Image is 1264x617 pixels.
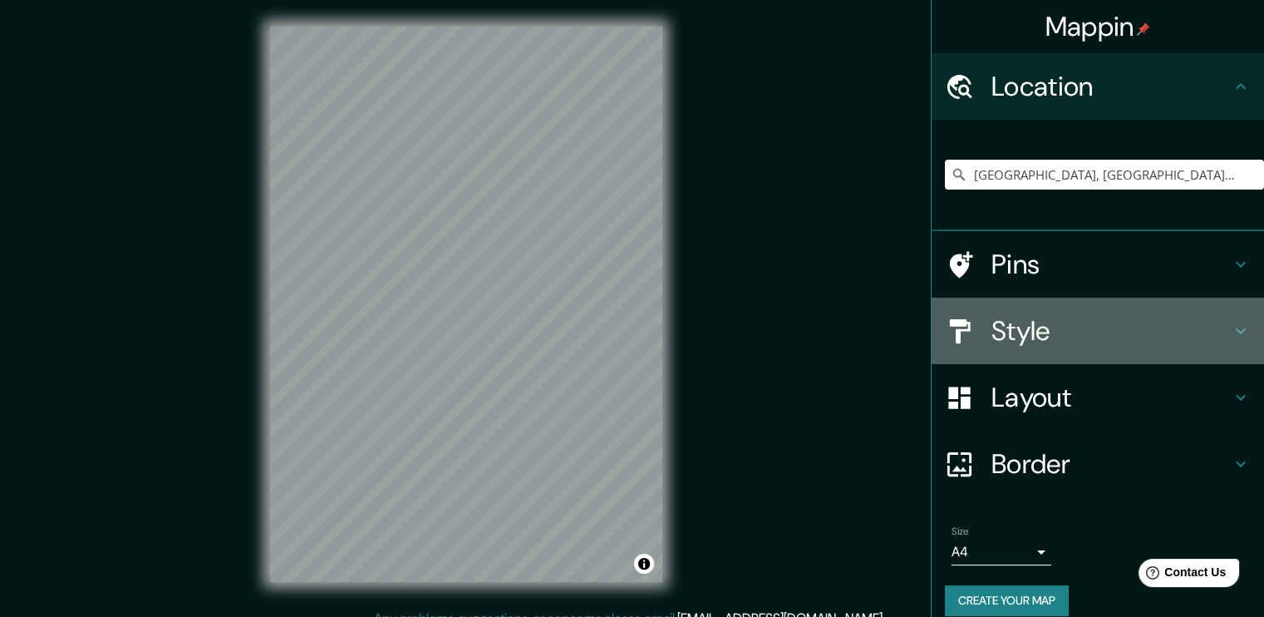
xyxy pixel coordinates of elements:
h4: Pins [991,248,1231,281]
div: Pins [932,231,1264,298]
div: Layout [932,364,1264,431]
div: Border [932,431,1264,497]
img: pin-icon.png [1137,22,1150,36]
div: Location [932,53,1264,120]
div: A4 [952,539,1051,565]
label: Size [952,525,969,539]
canvas: Map [270,27,662,582]
h4: Border [991,447,1231,481]
input: Pick your city or area [945,160,1264,190]
h4: Layout [991,381,1231,414]
h4: Style [991,314,1231,348]
h4: Mappin [1045,10,1151,43]
button: Toggle attribution [634,554,654,574]
button: Create your map [945,585,1069,616]
iframe: Help widget launcher [1116,552,1246,599]
div: Style [932,298,1264,364]
h4: Location [991,70,1231,103]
